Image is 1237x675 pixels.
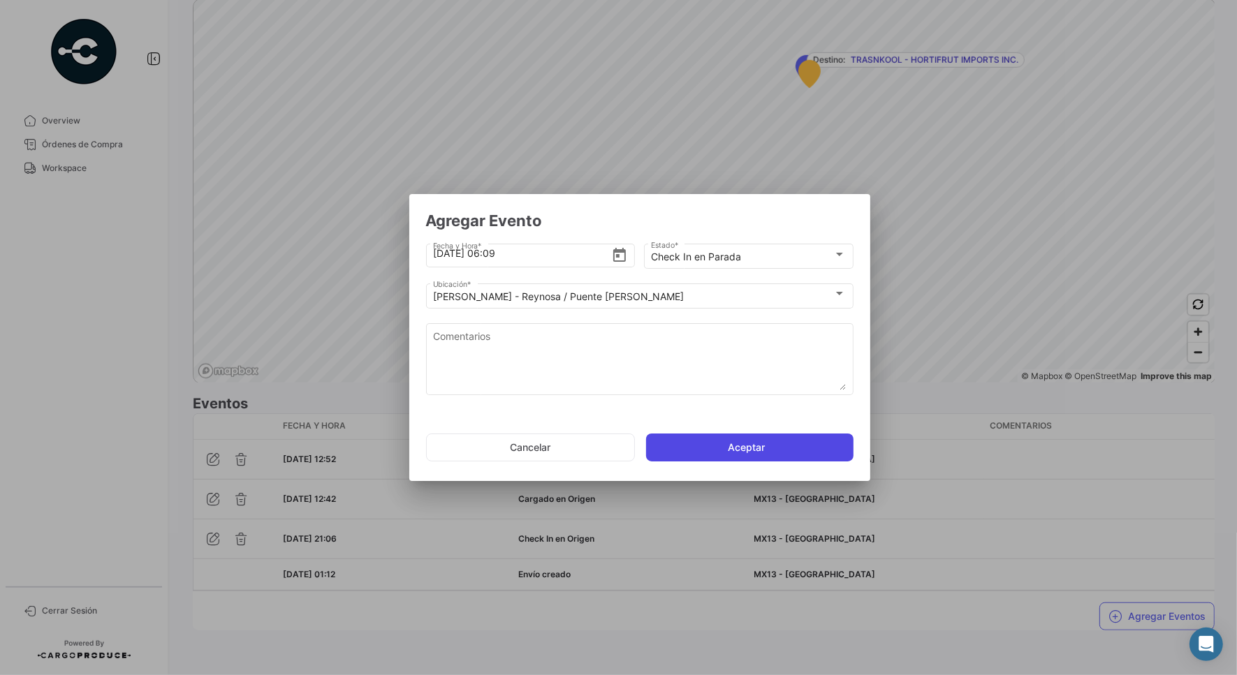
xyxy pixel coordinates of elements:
[611,246,628,262] button: Open calendar
[426,433,635,461] button: Cancelar
[646,433,854,461] button: Aceptar
[426,211,854,230] h2: Agregar Evento
[1190,628,1223,661] div: Abrir Intercom Messenger
[433,290,684,302] mat-select-trigger: [PERSON_NAME] - Reynosa / Puente [PERSON_NAME]
[651,251,741,262] mat-select-trigger: Check In en Parada
[433,229,611,278] input: Seleccionar una fecha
